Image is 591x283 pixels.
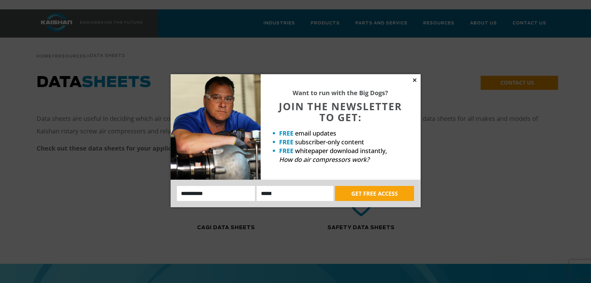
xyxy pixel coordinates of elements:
[295,138,364,146] span: subscriber-only content
[279,100,402,124] span: JOIN THE NEWSLETTER TO GET:
[295,147,387,155] span: whitepaper download instantly,
[177,186,255,201] input: Name:
[293,89,388,97] strong: Want to run with the Big Dogs?
[412,77,418,83] button: Close
[335,186,414,201] button: GET FREE ACCESS
[279,138,294,146] strong: FREE
[279,129,294,137] strong: FREE
[279,155,370,164] em: How do air compressors work?
[295,129,337,137] span: email updates
[257,186,333,201] input: Email
[279,147,294,155] strong: FREE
